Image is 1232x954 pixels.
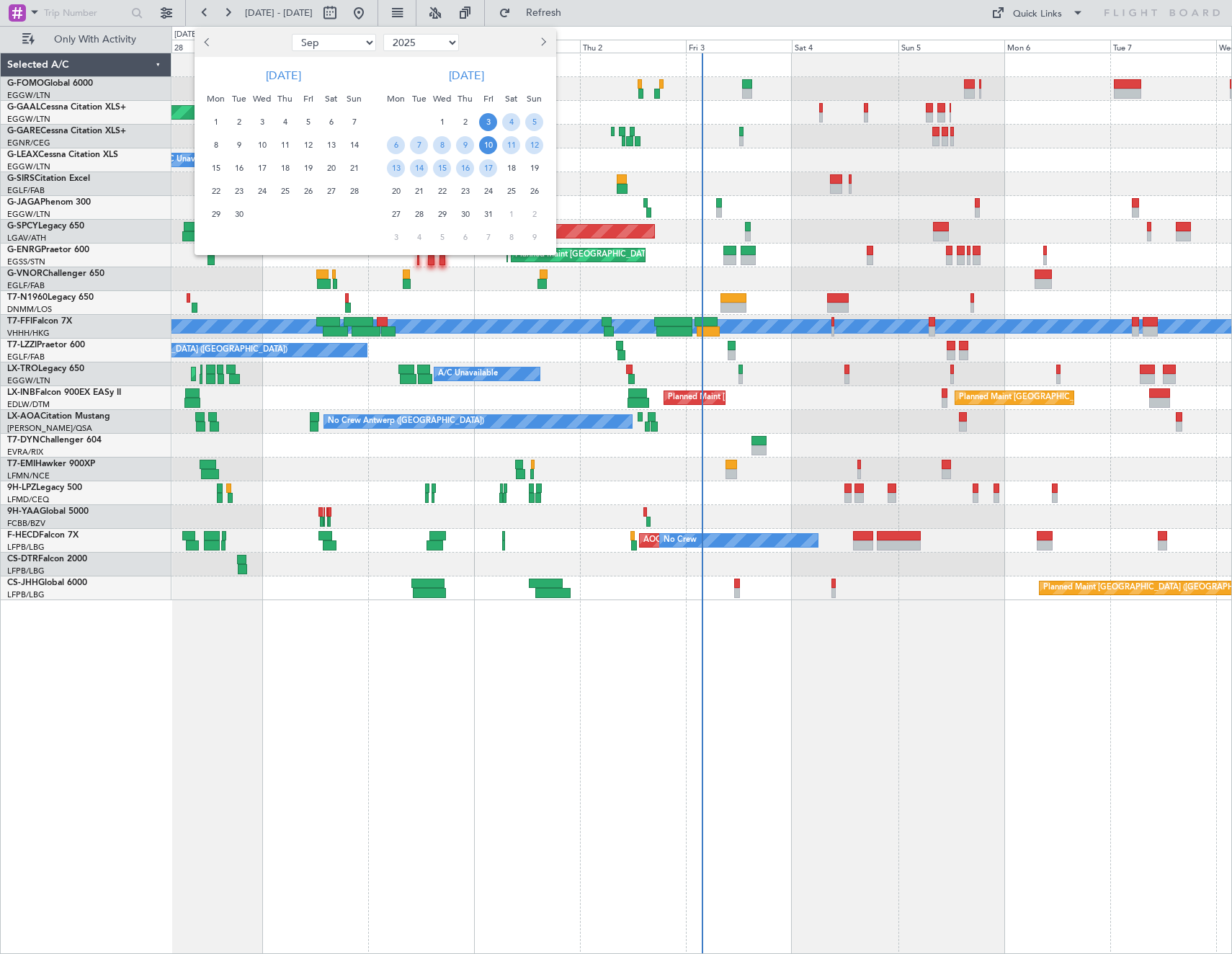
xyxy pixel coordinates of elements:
div: 18-10-2025 [500,156,523,179]
div: 25-9-2025 [274,179,297,202]
div: Sat [320,87,343,110]
div: 23-9-2025 [228,179,251,202]
div: Sun [343,87,366,110]
div: 8-10-2025 [431,133,454,156]
div: 22-9-2025 [205,179,228,202]
span: 12 [299,136,317,154]
div: 9-10-2025 [454,133,477,156]
div: 30-10-2025 [454,202,477,226]
div: 21-9-2025 [343,156,366,179]
div: 2-10-2025 [454,110,477,133]
div: 6-10-2025 [385,133,408,156]
span: 15 [207,159,225,177]
span: 15 [433,159,451,177]
span: 10 [479,136,497,154]
div: 22-10-2025 [431,179,454,202]
div: 3-9-2025 [251,110,274,133]
button: Next month [535,31,550,54]
div: 7-9-2025 [343,110,366,133]
div: Tue [228,87,251,110]
span: 6 [456,228,474,246]
span: 7 [410,136,428,154]
div: 17-10-2025 [477,156,500,179]
div: 1-9-2025 [205,110,228,133]
div: 2-11-2025 [523,202,546,226]
div: 27-9-2025 [320,179,343,202]
div: 8-9-2025 [205,133,228,156]
div: 24-10-2025 [477,179,500,202]
div: 10-10-2025 [477,133,500,156]
span: 16 [456,159,474,177]
span: 27 [322,182,340,200]
div: Fri [477,87,500,110]
span: 20 [387,182,405,200]
span: 4 [410,228,428,246]
span: 17 [253,159,271,177]
div: 6-11-2025 [454,226,477,249]
span: 18 [276,159,294,177]
div: 26-9-2025 [297,179,320,202]
span: 27 [387,205,405,223]
div: 14-9-2025 [343,133,366,156]
span: 23 [456,182,474,200]
div: 15-9-2025 [205,156,228,179]
span: 6 [387,136,405,154]
div: 27-10-2025 [385,202,408,226]
div: 9-11-2025 [523,226,546,249]
span: 19 [299,159,317,177]
span: 2 [230,113,248,131]
div: Thu [454,87,477,110]
span: 13 [387,159,405,177]
span: 14 [345,136,363,154]
div: 7-11-2025 [477,226,500,249]
div: 20-10-2025 [385,179,408,202]
span: 25 [276,182,294,200]
span: 19 [525,159,543,177]
span: 1 [207,113,225,131]
div: 17-9-2025 [251,156,274,179]
div: 16-10-2025 [454,156,477,179]
div: 21-10-2025 [408,179,431,202]
span: 29 [433,205,451,223]
span: 9 [525,228,543,246]
span: 1 [502,205,520,223]
span: 5 [525,113,543,131]
span: 12 [525,136,543,154]
div: 20-9-2025 [320,156,343,179]
div: 13-9-2025 [320,133,343,156]
div: 4-10-2025 [500,110,523,133]
div: 25-10-2025 [500,179,523,202]
span: 30 [230,205,248,223]
span: 14 [410,159,428,177]
div: 9-9-2025 [228,133,251,156]
span: 23 [230,182,248,200]
div: Fri [297,87,320,110]
span: 8 [433,136,451,154]
div: 29-10-2025 [431,202,454,226]
span: 2 [456,113,474,131]
span: 24 [479,182,497,200]
span: 9 [230,136,248,154]
div: 24-9-2025 [251,179,274,202]
span: 5 [433,228,451,246]
div: Wed [431,87,454,110]
div: 4-11-2025 [408,226,431,249]
span: 21 [345,159,363,177]
div: 13-10-2025 [385,156,408,179]
div: 5-10-2025 [523,110,546,133]
div: 15-10-2025 [431,156,454,179]
div: 11-9-2025 [274,133,297,156]
div: 19-9-2025 [297,156,320,179]
div: 5-11-2025 [431,226,454,249]
div: 12-9-2025 [297,133,320,156]
span: 20 [322,159,340,177]
span: 30 [456,205,474,223]
span: 10 [253,136,271,154]
div: 6-9-2025 [320,110,343,133]
span: 5 [299,113,317,131]
span: 29 [207,205,225,223]
div: 2-9-2025 [228,110,251,133]
div: 1-10-2025 [431,110,454,133]
select: Select year [383,34,459,51]
span: 3 [479,113,497,131]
